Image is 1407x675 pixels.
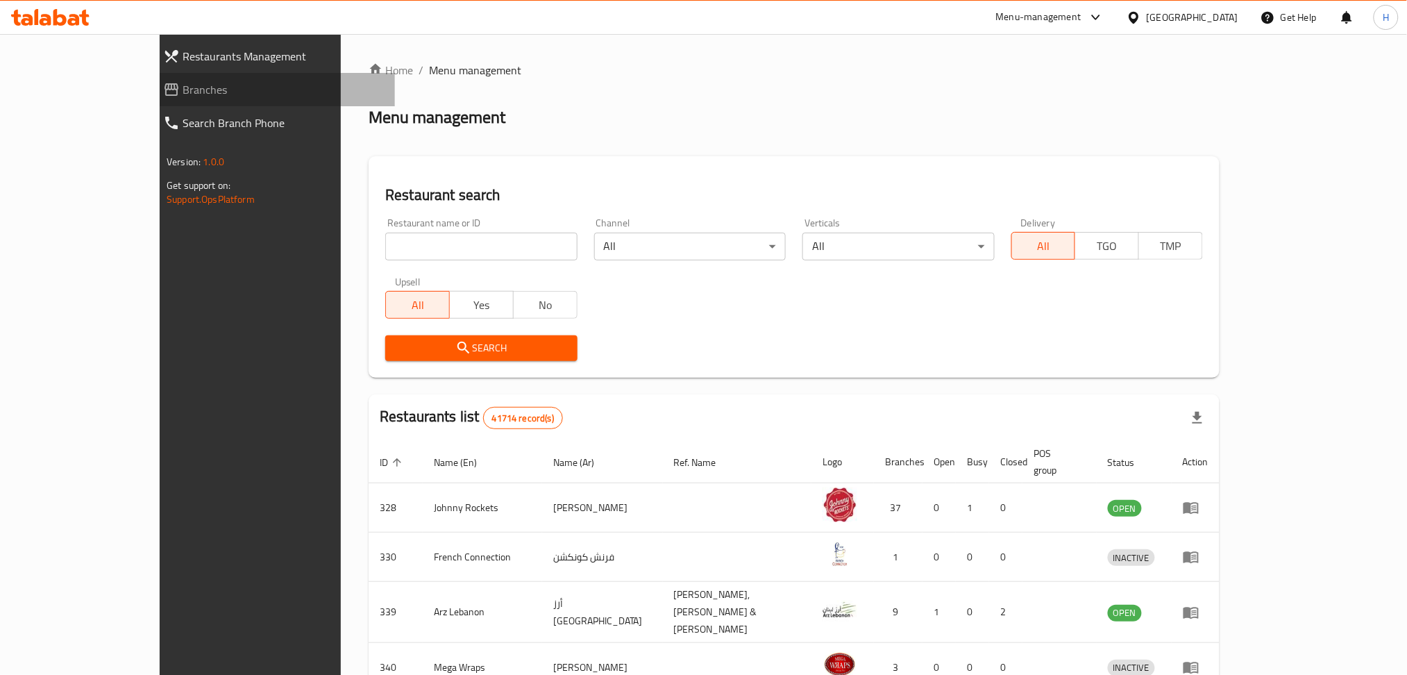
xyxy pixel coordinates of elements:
img: Johnny Rockets [823,487,857,522]
td: فرنش كونكشن [542,533,663,582]
div: Menu [1183,604,1208,621]
span: TGO [1081,236,1134,256]
td: 328 [369,483,423,533]
div: Export file [1181,401,1214,435]
th: Branches [874,441,922,483]
span: POS group [1034,445,1080,478]
button: All [1011,232,1076,260]
h2: Restaurant search [385,185,1203,206]
div: Menu-management [996,9,1081,26]
span: ID [380,454,406,471]
td: French Connection [423,533,542,582]
span: Yes [455,295,508,315]
img: Arz Lebanon [823,592,857,627]
button: TMP [1138,232,1203,260]
label: Delivery [1021,218,1056,228]
span: Restaurants Management [183,48,384,65]
th: Open [922,441,956,483]
td: 37 [874,483,922,533]
label: Upsell [395,277,421,287]
td: 330 [369,533,423,582]
td: [PERSON_NAME],[PERSON_NAME] & [PERSON_NAME] [663,582,812,643]
div: INACTIVE [1108,549,1155,566]
td: 339 [369,582,423,643]
span: No [519,295,572,315]
div: All [802,233,994,260]
span: 41714 record(s) [484,412,562,425]
td: 0 [922,483,956,533]
td: Arz Lebanon [423,582,542,643]
span: OPEN [1108,605,1142,621]
span: Name (En) [434,454,495,471]
span: All [1018,236,1070,256]
td: 1 [874,533,922,582]
button: All [385,291,450,319]
span: Search [396,340,566,357]
th: Closed [989,441,1022,483]
div: All [594,233,786,260]
td: 0 [989,483,1022,533]
div: Menu [1183,549,1208,565]
th: Logo [811,441,874,483]
span: 1.0.0 [203,153,224,171]
span: Search Branch Phone [183,115,384,131]
th: Action [1172,441,1220,483]
button: Yes [449,291,514,319]
span: OPEN [1108,501,1142,517]
td: 9 [874,582,922,643]
span: Version: [167,153,201,171]
td: [PERSON_NAME] [542,483,663,533]
span: Menu management [429,62,521,78]
td: 0 [956,582,989,643]
td: 0 [956,533,989,582]
input: Search for restaurant name or ID.. [385,233,577,260]
a: Support.OpsPlatform [167,190,255,208]
td: 1 [922,582,956,643]
button: Search [385,335,577,361]
h2: Menu management [369,106,505,128]
td: 2 [989,582,1022,643]
span: TMP [1145,236,1197,256]
button: No [513,291,578,319]
span: H [1383,10,1389,25]
a: Search Branch Phone [152,106,395,140]
span: Ref. Name [674,454,734,471]
span: Get support on: [167,176,230,194]
td: 0 [989,533,1022,582]
td: 1 [956,483,989,533]
td: أرز [GEOGRAPHIC_DATA] [542,582,663,643]
div: [GEOGRAPHIC_DATA] [1147,10,1238,25]
a: Restaurants Management [152,40,395,73]
li: / [419,62,423,78]
span: INACTIVE [1108,550,1155,566]
a: Branches [152,73,395,106]
span: Status [1108,454,1153,471]
div: Total records count [483,407,563,429]
img: French Connection [823,537,857,572]
td: Johnny Rockets [423,483,542,533]
div: OPEN [1108,500,1142,517]
span: All [391,295,444,315]
th: Busy [956,441,989,483]
nav: breadcrumb [369,62,1220,78]
div: Menu [1183,499,1208,516]
span: Name (Ar) [553,454,612,471]
span: Branches [183,81,384,98]
h2: Restaurants list [380,406,563,429]
td: 0 [922,533,956,582]
button: TGO [1075,232,1139,260]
